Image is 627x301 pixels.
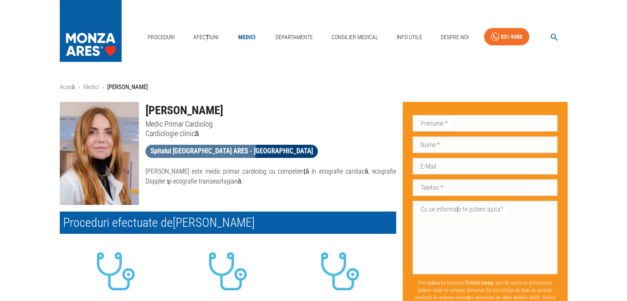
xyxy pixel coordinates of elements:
a: Afecțiuni [190,29,222,46]
p: Cardiologie clinică [146,129,396,138]
h1: [PERSON_NAME] [146,102,396,119]
p: Medic Primar Cardiolog [146,119,396,129]
a: Medici [234,29,260,46]
a: Acasă [60,83,75,91]
a: Info Utile [393,29,425,46]
li: › [102,82,104,92]
nav: breadcrumb [60,82,568,92]
img: Dr. Adela Șerban [60,102,139,205]
a: Proceduri [144,29,178,46]
a: Departamente [272,29,316,46]
span: Spitalul [GEOGRAPHIC_DATA] ARES - [GEOGRAPHIC_DATA] [146,146,318,156]
li: › [78,82,80,92]
p: [PERSON_NAME] este medic primar cardiolog cu competență în ecografie cardiacă, ecografie Doppler ... [146,167,396,186]
a: Despre Noi [437,29,472,46]
a: 031 9300 [484,28,529,46]
a: Consilier Medical [328,29,381,46]
p: [PERSON_NAME] [107,82,148,92]
b: Trimite mesaj [465,280,493,286]
h2: Proceduri efectuate de [PERSON_NAME] [60,212,396,234]
a: Spitalul [GEOGRAPHIC_DATA] ARES - [GEOGRAPHIC_DATA] [146,145,318,158]
div: 031 9300 [501,32,522,42]
a: Medici [83,83,99,91]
